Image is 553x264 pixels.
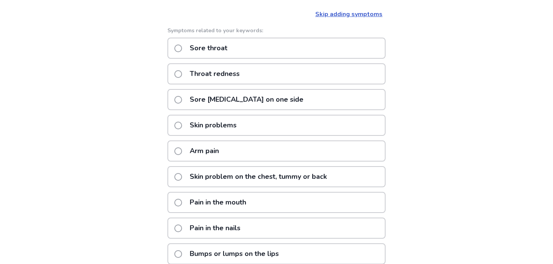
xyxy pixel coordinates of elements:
p: Pain in the mouth [185,193,251,212]
p: Arm pain [185,141,224,161]
p: Sore [MEDICAL_DATA] on one side [185,90,308,109]
p: Skin problems [185,115,241,135]
p: Bumps or lumps on the lips [185,244,283,264]
p: Throat redness [185,64,244,84]
p: Skin problem on the chest, tummy or back [185,167,331,186]
p: Symptoms related to your keywords: [167,26,386,35]
a: Skip adding symptoms [315,10,382,18]
p: Sore throat [185,38,232,58]
p: Pain in the nails [185,218,245,238]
